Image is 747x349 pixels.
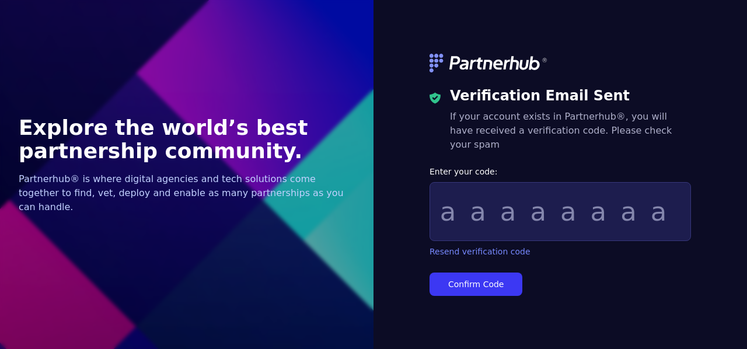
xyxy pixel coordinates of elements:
h3: Verification Email Sent [450,86,691,105]
h1: Explore the world’s best partnership community. [19,116,355,163]
input: aaaaaaaa [430,182,691,241]
p: Partnerhub® is where digital agencies and tech solutions come together to find, vet, deploy and e... [19,172,355,214]
label: Enter your code: [430,166,691,177]
a: Resend verification code [430,246,530,257]
h5: If your account exists in Partnerhub®, you will have received a verification code. Please check y... [450,110,691,152]
img: logo [430,54,549,72]
button: Confirm Code [430,273,522,296]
